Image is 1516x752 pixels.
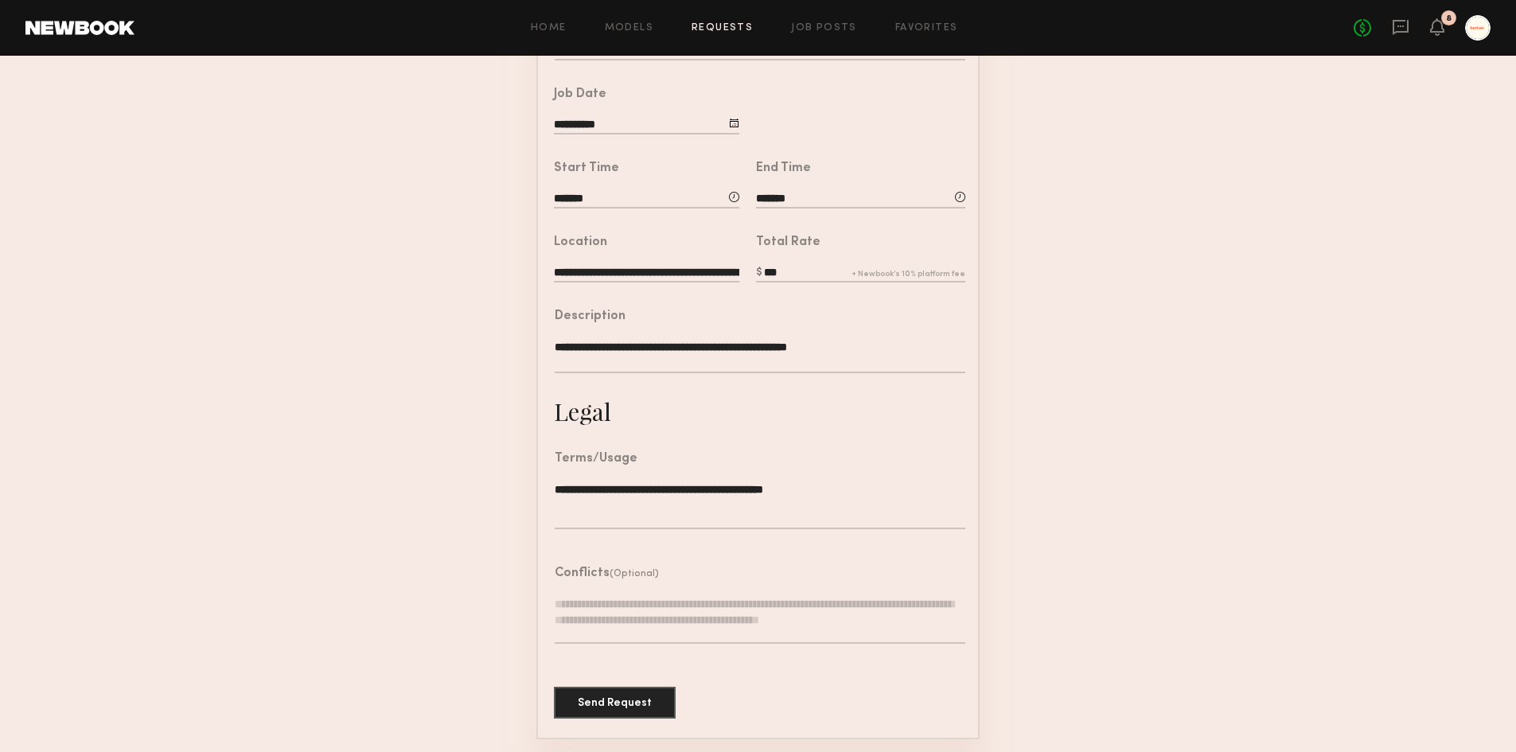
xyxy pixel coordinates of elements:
[531,23,567,33] a: Home
[791,23,857,33] a: Job Posts
[554,687,676,719] button: Send Request
[554,395,611,427] div: Legal
[756,236,820,249] div: Total Rate
[554,162,619,175] div: Start Time
[1446,14,1452,23] div: 8
[555,453,637,466] div: Terms/Usage
[692,23,753,33] a: Requests
[554,88,606,101] div: Job Date
[555,310,625,323] div: Description
[756,162,811,175] div: End Time
[605,23,653,33] a: Models
[555,567,659,580] header: Conflicts
[610,569,659,579] span: (Optional)
[554,236,607,249] div: Location
[895,23,958,33] a: Favorites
